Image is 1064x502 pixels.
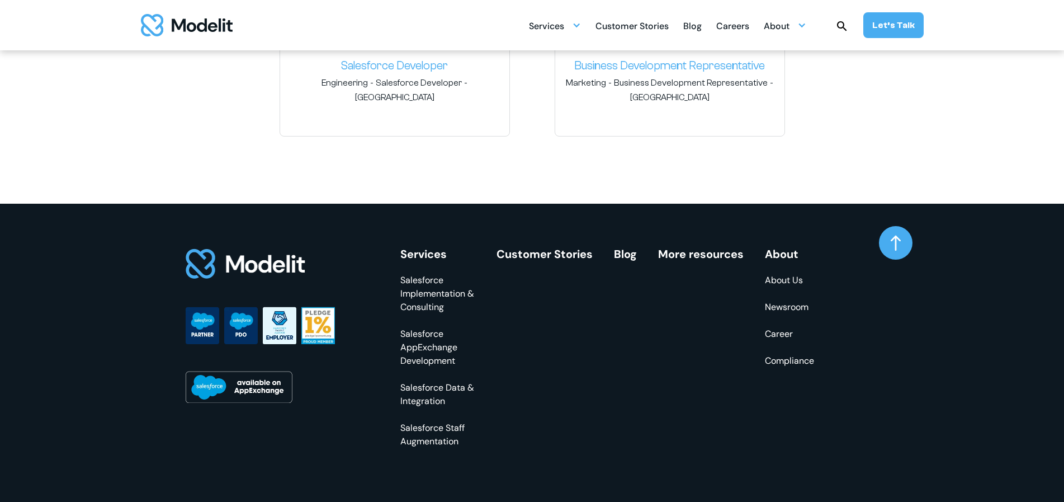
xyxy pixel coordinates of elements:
[400,327,475,368] a: Salesforce AppExchange Development
[683,15,702,36] a: Blog
[595,15,669,36] a: Customer Stories
[400,421,475,448] a: Salesforce Staff Augmentation
[872,19,915,31] div: Let’s Talk
[614,77,768,89] span: Business Development Representative
[891,235,901,251] img: arrow up
[400,248,475,260] div: Services
[400,381,475,408] a: Salesforce Data & Integration
[141,14,233,36] img: modelit logo
[355,91,434,104] span: [GEOGRAPHIC_DATA]
[765,354,814,368] a: Compliance
[683,16,702,38] div: Blog
[496,247,593,261] a: Customer Stories
[765,274,814,287] a: About Us
[400,274,475,314] a: Salesforce Implementation & Consulting
[376,77,462,89] span: Salesforce Developer
[716,16,749,38] div: Careers
[289,57,500,75] a: Salesforce Developer
[566,77,606,89] span: Marketing
[764,15,806,36] div: About
[186,248,306,280] img: footer logo
[764,16,789,38] div: About
[765,327,814,341] a: Career
[529,15,581,36] div: Services
[614,247,637,261] a: Blog
[529,16,564,38] div: Services
[321,77,368,89] span: Engineering
[564,77,775,104] span: - -
[141,14,233,36] a: home
[863,12,924,38] a: Let’s Talk
[716,15,749,36] a: Careers
[630,91,710,104] span: [GEOGRAPHIC_DATA]
[765,248,814,260] div: About
[564,57,775,75] a: Business Development Representative
[765,301,814,314] a: Newsroom
[658,247,744,261] a: More resources
[595,16,669,38] div: Customer Stories
[289,77,500,104] span: - -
